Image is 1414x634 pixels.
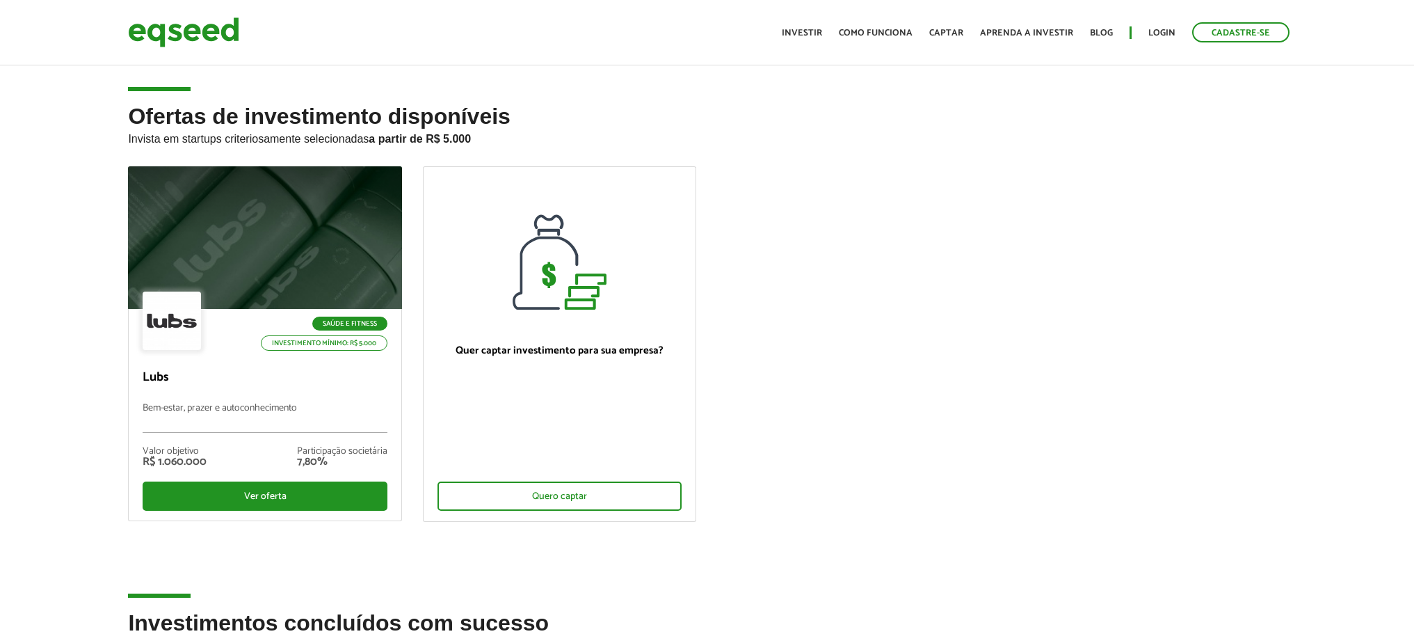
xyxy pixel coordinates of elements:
[297,447,387,457] div: Participação societária
[423,166,697,522] a: Quer captar investimento para sua empresa? Quero captar
[437,482,682,511] div: Quero captar
[143,370,387,386] p: Lubs
[297,457,387,468] div: 7,80%
[782,29,822,38] a: Investir
[128,104,1285,166] h2: Ofertas de investimento disponíveis
[261,335,387,351] p: Investimento mínimo: R$ 5.000
[128,14,239,51] img: EqSeed
[1148,29,1175,38] a: Login
[128,129,1285,145] p: Invista em startups criteriosamente selecionadas
[929,29,963,38] a: Captar
[143,457,207,468] div: R$ 1.060.000
[980,29,1073,38] a: Aprenda a investir
[369,133,471,145] strong: a partir de R$ 5.000
[312,317,387,331] p: Saúde e Fitness
[143,447,207,457] div: Valor objetivo
[839,29,913,38] a: Como funciona
[1090,29,1113,38] a: Blog
[1192,22,1290,42] a: Cadastre-se
[143,482,387,511] div: Ver oferta
[143,403,387,433] p: Bem-estar, prazer e autoconhecimento
[128,166,402,521] a: Saúde e Fitness Investimento mínimo: R$ 5.000 Lubs Bem-estar, prazer e autoconhecimento Valor obj...
[437,344,682,357] p: Quer captar investimento para sua empresa?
